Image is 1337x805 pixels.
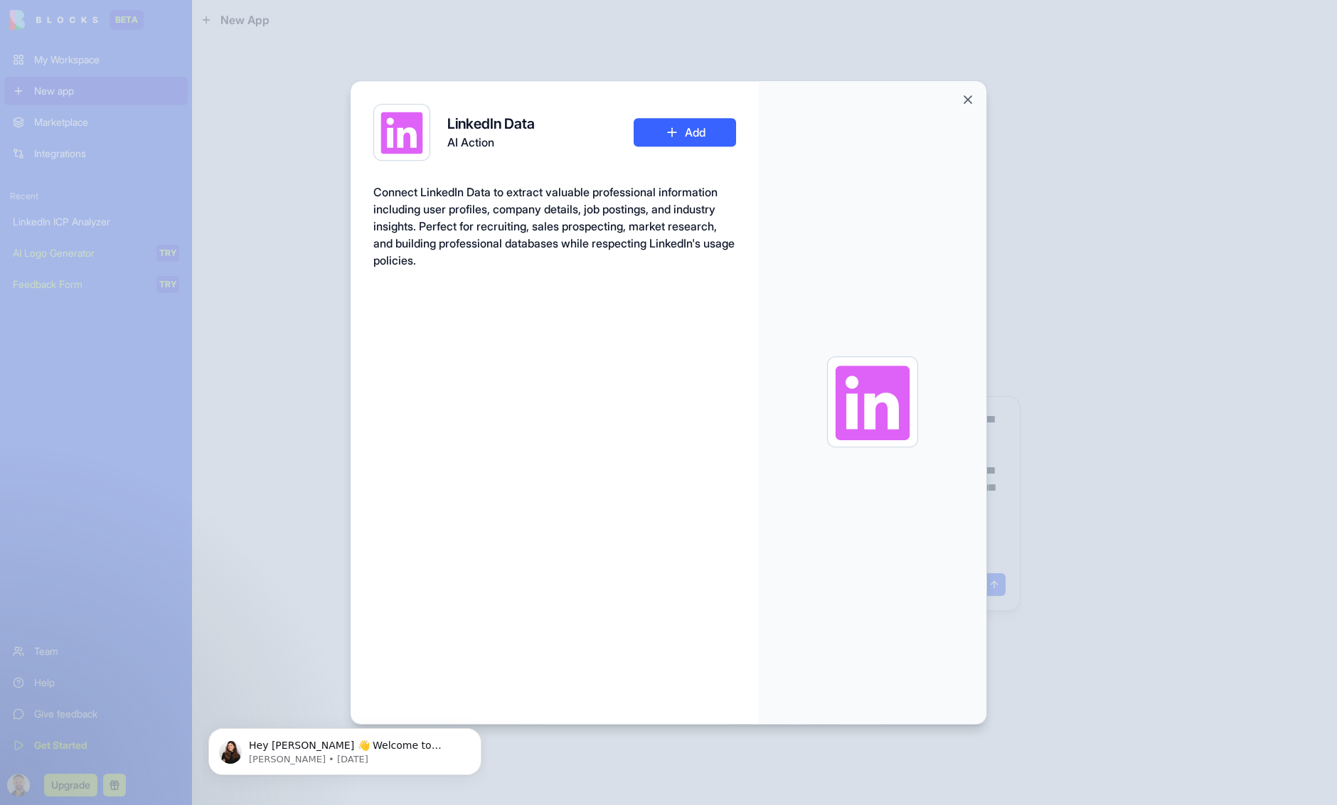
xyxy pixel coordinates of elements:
iframe: Intercom notifications message [203,698,487,798]
span: Connect LinkedIn Data to extract valuable professional information including user profiles, compa... [373,185,735,267]
button: Close [961,92,975,107]
button: Add [634,118,736,146]
h4: LinkedIn Data [447,114,535,134]
span: AI Action [447,134,535,151]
